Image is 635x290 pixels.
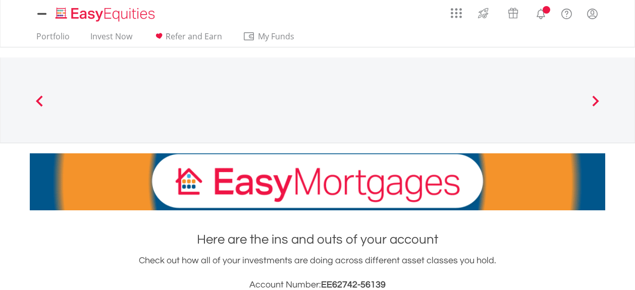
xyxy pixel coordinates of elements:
a: Vouchers [498,3,528,21]
img: vouchers-v2.svg [505,5,521,21]
span: Refer and Earn [166,31,222,42]
a: Notifications [528,3,554,23]
h1: Here are the ins and outs of your account [30,230,605,249]
img: thrive-v2.svg [475,5,492,21]
img: grid-menu-icon.svg [451,8,462,19]
span: My Funds [243,30,309,43]
img: EasyEquities_Logo.png [54,6,159,23]
a: My Profile [579,3,605,25]
a: Portfolio [32,31,74,47]
a: AppsGrid [444,3,468,19]
img: EasyMortage Promotion Banner [30,153,605,210]
a: Refer and Earn [149,31,226,47]
a: Home page [51,3,159,23]
a: Invest Now [86,31,136,47]
a: FAQ's and Support [554,3,579,23]
span: EE62742-56139 [321,280,386,289]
